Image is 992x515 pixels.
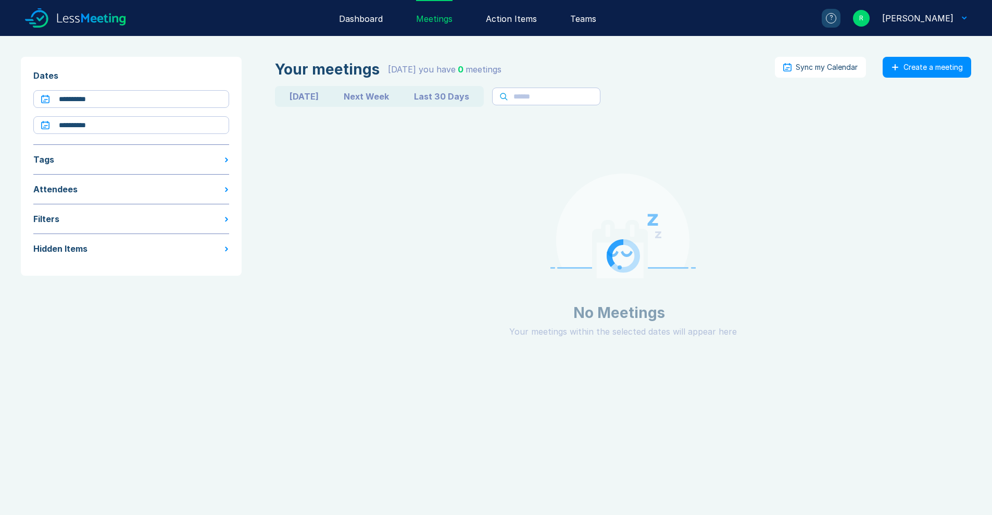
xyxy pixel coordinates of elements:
[853,10,870,27] div: R
[33,183,78,195] div: Attendees
[33,153,54,166] div: Tags
[277,88,331,105] button: [DATE]
[796,63,858,71] div: Sync my Calendar
[458,64,463,75] span: 0
[809,9,840,28] a: ?
[275,61,380,78] div: Your meetings
[388,63,501,76] div: [DATE] you have meeting s
[826,13,836,23] div: ?
[33,213,59,225] div: Filters
[903,63,963,71] div: Create a meeting
[775,57,866,78] button: Sync my Calendar
[401,88,482,105] button: Last 30 Days
[33,69,229,82] div: Dates
[883,57,971,78] button: Create a meeting
[331,88,401,105] button: Next Week
[882,12,953,24] div: Richard Rust
[33,242,87,255] div: Hidden Items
